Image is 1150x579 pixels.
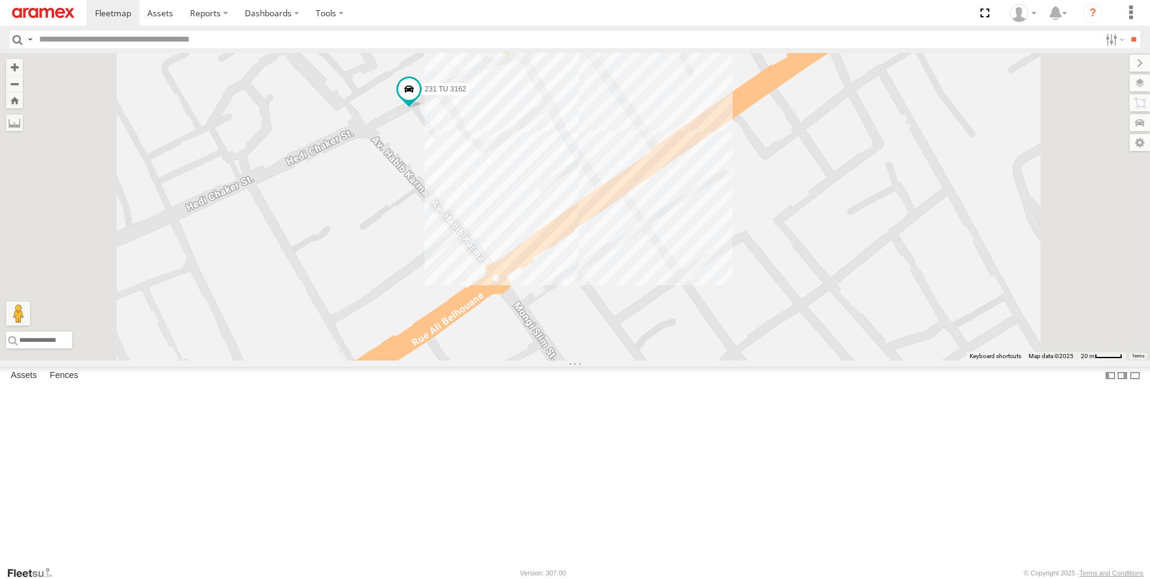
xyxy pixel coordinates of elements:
label: Hide Summary Table [1129,367,1141,384]
label: Map Settings [1130,134,1150,151]
button: Drag Pegman onto the map to open Street View [6,302,30,326]
button: Zoom Home [6,92,23,108]
label: Dock Summary Table to the Right [1116,367,1128,384]
label: Search Filter Options [1101,31,1127,48]
div: Version: 307.00 [520,569,566,577]
label: Fences [44,367,84,384]
div: 5 [494,29,518,54]
button: Map Scale: 20 m per 42 pixels [1077,352,1126,361]
button: Zoom out [6,75,23,92]
a: Visit our Website [7,567,62,579]
span: 231 TU 3162 [425,85,466,93]
span: Map data ©2025 [1029,353,1074,359]
button: Zoom in [6,59,23,75]
div: © Copyright 2025 - [1024,569,1143,577]
button: Keyboard shortcuts [970,352,1021,361]
label: Search Query [25,31,35,48]
a: Terms (opens in new tab) [1132,354,1145,359]
span: 20 m [1081,353,1095,359]
img: aramex-logo.svg [12,8,75,18]
label: Assets [5,367,43,384]
i: ? [1083,4,1102,23]
label: Dock Summary Table to the Left [1104,367,1116,384]
div: Zied Bensalem [1006,4,1041,22]
label: Measure [6,114,23,131]
a: Terms and Conditions [1080,569,1143,577]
